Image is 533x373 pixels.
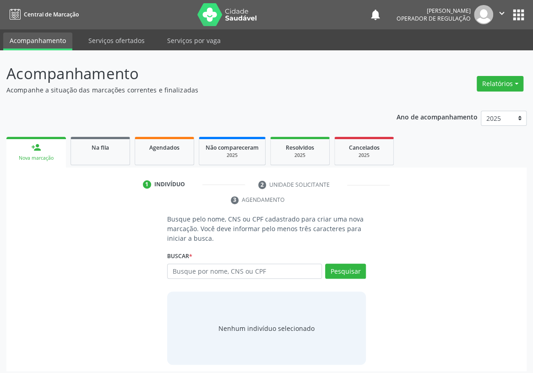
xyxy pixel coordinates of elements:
[497,8,507,18] i: 
[397,7,471,15] div: [PERSON_NAME]
[349,144,380,151] span: Cancelados
[13,155,60,162] div: Nova marcação
[341,152,387,159] div: 2025
[206,144,259,151] span: Não compareceram
[397,15,471,22] span: Operador de regulação
[511,7,527,23] button: apps
[477,76,523,92] button: Relatórios
[325,264,366,279] button: Pesquisar
[24,11,79,18] span: Central de Marcação
[167,264,322,279] input: Busque por nome, CNS ou CPF
[149,144,179,151] span: Agendados
[397,111,478,122] p: Ano de acompanhamento
[143,180,151,189] div: 1
[6,62,370,85] p: Acompanhamento
[92,144,109,151] span: Na fila
[369,8,382,21] button: notifications
[161,32,227,49] a: Serviços por vaga
[493,5,511,24] button: 
[154,180,185,189] div: Indivíduo
[31,142,41,152] div: person_add
[167,249,192,264] label: Buscar
[277,152,323,159] div: 2025
[474,5,493,24] img: img
[3,32,72,50] a: Acompanhamento
[206,152,259,159] div: 2025
[82,32,151,49] a: Serviços ofertados
[167,214,366,243] p: Busque pelo nome, CNS ou CPF cadastrado para criar uma nova marcação. Você deve informar pelo men...
[286,144,314,151] span: Resolvidos
[218,324,315,333] div: Nenhum indivíduo selecionado
[6,7,79,22] a: Central de Marcação
[6,85,370,95] p: Acompanhe a situação das marcações correntes e finalizadas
